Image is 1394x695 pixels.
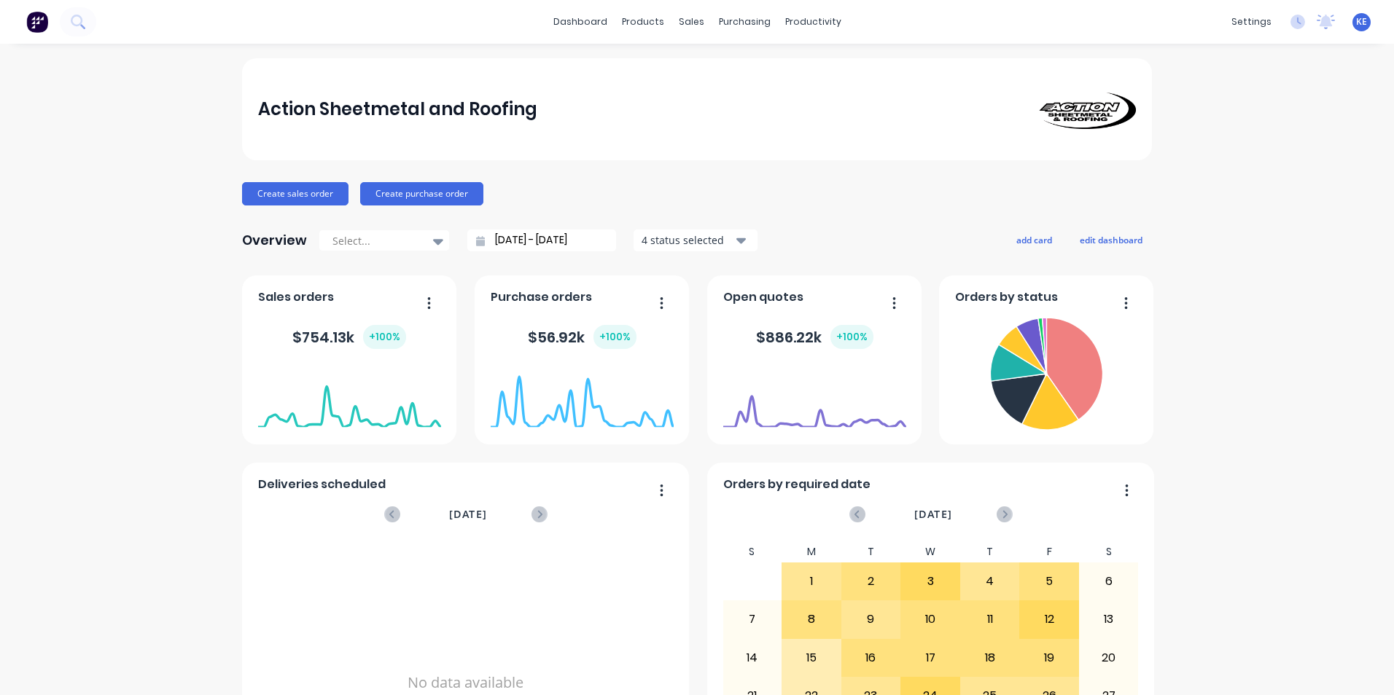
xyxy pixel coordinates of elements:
[1020,601,1078,637] div: 12
[1019,541,1079,562] div: F
[900,541,960,562] div: W
[671,11,712,33] div: sales
[901,601,959,637] div: 10
[723,601,782,637] div: 7
[1224,11,1279,33] div: settings
[1356,15,1367,28] span: KE
[242,182,348,205] button: Create sales order
[360,182,483,205] button: Create purchase order
[449,506,487,522] span: [DATE]
[842,640,900,676] div: 16
[593,325,636,349] div: + 100 %
[842,601,900,637] div: 9
[1079,541,1139,562] div: S
[723,288,803,306] span: Open quotes
[955,288,1058,306] span: Orders by status
[961,640,1019,676] div: 18
[1020,640,1078,676] div: 19
[961,563,1019,600] div: 4
[723,640,782,676] div: 14
[782,640,841,676] div: 15
[258,95,537,124] div: Action Sheetmetal and Roofing
[756,325,873,349] div: $ 886.22k
[782,601,841,637] div: 8
[1080,563,1138,600] div: 6
[634,229,758,251] button: 4 status selected
[642,232,733,248] div: 4 status selected
[26,11,48,33] img: Factory
[1070,230,1152,249] button: edit dashboard
[901,640,959,676] div: 17
[723,541,782,562] div: S
[901,563,959,600] div: 3
[782,541,841,562] div: M
[960,541,1020,562] div: T
[1080,640,1138,676] div: 20
[830,325,873,349] div: + 100 %
[528,325,636,349] div: $ 56.92k
[242,226,307,255] div: Overview
[546,11,615,33] a: dashboard
[258,288,334,306] span: Sales orders
[782,563,841,600] div: 1
[292,325,406,349] div: $ 754.13k
[842,563,900,600] div: 2
[491,288,592,306] span: Purchase orders
[1020,563,1078,600] div: 5
[778,11,849,33] div: productivity
[1080,601,1138,637] div: 13
[914,506,952,522] span: [DATE]
[258,476,386,493] span: Deliveries scheduled
[615,11,671,33] div: products
[1034,90,1136,129] img: Action Sheetmetal and Roofing
[961,601,1019,637] div: 11
[841,541,901,562] div: T
[1007,230,1062,249] button: add card
[712,11,778,33] div: purchasing
[363,325,406,349] div: + 100 %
